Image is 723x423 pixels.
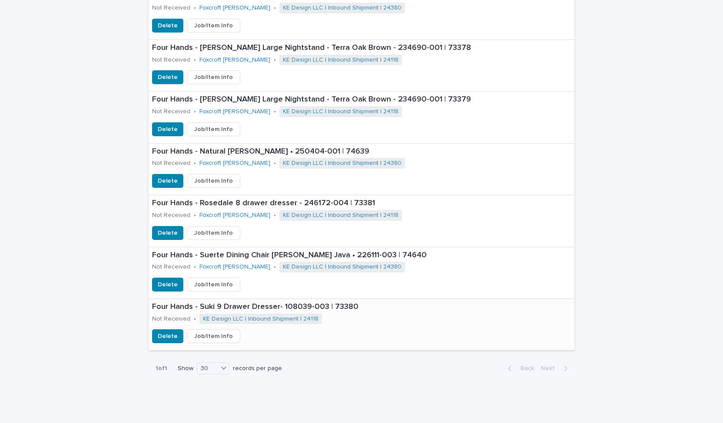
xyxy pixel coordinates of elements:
[199,160,270,167] a: Foxcroft [PERSON_NAME]
[152,199,571,208] p: Four Hands - Rosedale 8 drawer dresser - 246172-004 | 73381
[194,263,196,271] p: •
[149,40,574,92] a: Four Hands - [PERSON_NAME] Large Nightstand - Terra Oak Brown - 234690-001 | 73378Not Received•Fo...
[187,19,240,33] button: Job/Item Info
[274,56,276,64] p: •
[274,263,276,271] p: •
[194,21,233,30] span: Job/Item Info
[283,4,401,12] a: KE Design LLC | Inbound Shipment | 24380
[203,315,318,323] a: KE Design LLC | Inbound Shipment | 24118
[187,70,240,84] button: Job/Item Info
[274,108,276,115] p: •
[194,56,196,64] p: •
[197,364,218,373] div: 30
[283,160,401,167] a: KE Design LLC | Inbound Shipment | 24380
[152,19,183,33] button: Delete
[541,365,560,371] span: Next
[515,365,534,371] span: Back
[152,329,183,343] button: Delete
[152,147,571,157] p: Four Hands - Natural [PERSON_NAME] • 250404-001 | 74639
[152,108,190,115] p: Not Received
[152,95,571,105] p: Four Hands - [PERSON_NAME] Large Nightstand - Terra Oak Brown - 234690-001 | 73379
[194,160,196,167] p: •
[152,56,190,64] p: Not Received
[158,73,178,82] span: Delete
[537,364,574,372] button: Next
[152,174,183,188] button: Delete
[194,280,233,289] span: Job/Item Info
[152,263,190,271] p: Not Received
[149,195,574,247] a: Four Hands - Rosedale 8 drawer dresser - 246172-004 | 73381Not Received•Foxcroft [PERSON_NAME] •K...
[152,226,183,240] button: Delete
[194,229,233,237] span: Job/Item Info
[194,73,233,82] span: Job/Item Info
[283,212,398,219] a: KE Design LLC | Inbound Shipment | 24118
[152,278,183,292] button: Delete
[152,302,530,312] p: Four Hands - Suki 9 Drawer Dresser- 108039-003 | 73380
[149,299,574,351] a: Four Hands - Suki 9 Drawer Dresser- 108039-003 | 73380Not Received•KE Design LLC | Inbound Shipme...
[194,177,233,185] span: Job/Item Info
[283,56,398,64] a: KE Design LLC | Inbound Shipment | 24118
[152,212,190,219] p: Not Received
[199,263,270,271] a: Foxcroft [PERSON_NAME]
[149,144,574,195] a: Four Hands - Natural [PERSON_NAME] • 250404-001 | 74639Not Received•Foxcroft [PERSON_NAME] •KE De...
[178,365,193,372] p: Show
[233,365,282,372] p: records per page
[194,108,196,115] p: •
[199,212,270,219] a: Foxcroft [PERSON_NAME]
[158,125,178,134] span: Delete
[152,43,571,53] p: Four Hands - [PERSON_NAME] Large Nightstand - Terra Oak Brown - 234690-001 | 73378
[194,4,196,12] p: •
[194,125,233,134] span: Job/Item Info
[194,315,196,323] p: •
[152,4,190,12] p: Not Received
[283,263,401,271] a: KE Design LLC | Inbound Shipment | 24380
[158,229,178,237] span: Delete
[158,177,178,185] span: Delete
[158,280,178,289] span: Delete
[187,174,240,188] button: Job/Item Info
[152,251,571,260] p: Four Hands - Suerte Dining Chair [PERSON_NAME] Java • 226111-003 | 74640
[283,108,398,115] a: KE Design LLC | Inbound Shipment | 24118
[187,122,240,136] button: Job/Item Info
[187,278,240,292] button: Job/Item Info
[194,332,233,341] span: Job/Item Info
[274,212,276,219] p: •
[274,4,276,12] p: •
[194,212,196,219] p: •
[152,160,190,167] p: Not Received
[158,332,178,341] span: Delete
[152,315,190,323] p: Not Received
[199,4,270,12] a: Foxcroft [PERSON_NAME]
[152,70,183,84] button: Delete
[149,92,574,143] a: Four Hands - [PERSON_NAME] Large Nightstand - Terra Oak Brown - 234690-001 | 73379Not Received•Fo...
[501,364,537,372] button: Back
[199,56,270,64] a: Foxcroft [PERSON_NAME]
[149,358,174,379] p: 1 of 1
[158,21,178,30] span: Delete
[149,247,574,299] a: Four Hands - Suerte Dining Chair [PERSON_NAME] Java • 226111-003 | 74640Not Received•Foxcroft [PE...
[274,160,276,167] p: •
[199,108,270,115] a: Foxcroft [PERSON_NAME]
[152,122,183,136] button: Delete
[187,329,240,343] button: Job/Item Info
[187,226,240,240] button: Job/Item Info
